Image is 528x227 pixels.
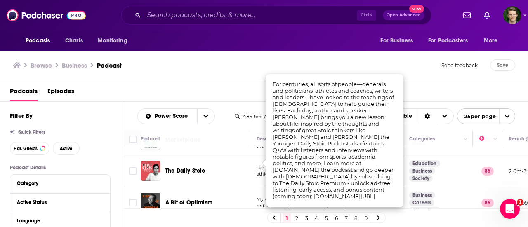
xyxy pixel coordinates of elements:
button: open menu [92,33,138,49]
button: Has Guests [10,142,49,155]
a: Show notifications dropdown [481,8,493,22]
div: Language [17,218,98,224]
span: Power Score [155,113,191,119]
a: 2 [292,213,301,223]
p: 86 [481,199,494,207]
span: Active [60,146,73,151]
span: Logged in as drew.kilman [503,6,521,24]
a: Podcasts [10,84,38,101]
h1: Business [62,61,87,69]
button: Category [17,178,104,188]
button: Open AdvancedNew [383,10,424,20]
h2: Filter By [10,112,33,119]
a: Education [409,207,440,213]
a: Careers [409,199,434,206]
span: Toggle select row [129,167,137,175]
span: rediscover my passion and reignite a spark I’d lost [257,203,370,208]
span: For centuries, all sorts of people—generals and politicians, [257,165,389,171]
span: Ctrl K [357,10,376,21]
span: For Business [380,35,413,47]
button: open menu [197,109,214,124]
button: open menu [20,33,61,49]
span: New [409,5,424,13]
img: Podchaser - Follow, Share and Rate Podcasts [7,7,86,23]
a: Society [409,175,433,182]
a: Business [409,192,435,199]
input: Search podcasts, credits, & more... [144,9,357,22]
a: Business [409,168,435,174]
a: Show notifications dropdown [460,8,474,22]
button: Save [490,59,515,71]
button: Language [17,215,104,226]
span: Open Advanced [387,13,421,17]
button: open menu [375,33,423,49]
span: My career is an accident. It started when I set out to [257,197,374,202]
a: 1 [283,213,291,223]
button: Choose View [378,108,454,124]
button: Column Actions [490,134,500,144]
span: 1 [517,199,523,206]
img: User Profile [503,6,521,24]
div: Sort Direction [419,109,436,124]
h2: Choose List sort [137,108,215,124]
a: A Bit of Optimism [165,199,212,207]
div: Active Status [17,199,98,205]
button: Active [53,142,80,155]
button: Column Actions [461,134,471,144]
span: Monitoring [98,35,127,47]
iframe: Intercom live chat [500,199,520,219]
a: 3 [302,213,311,223]
span: Quick Filters [18,129,45,135]
span: For Podcasters [428,35,468,47]
p: 86 [481,167,494,175]
a: 6 [332,213,340,223]
div: Category [17,180,98,186]
div: Search podcasts, credits, & more... [121,6,431,25]
span: Toggle select row [129,199,137,206]
button: open menu [138,113,197,119]
span: Podcasts [26,35,50,47]
span: Has Guests [14,146,38,151]
a: Charts [60,33,88,49]
span: More [484,35,498,47]
img: A Bit of Optimism [141,193,160,213]
a: Episodes [47,84,74,101]
span: Table [397,113,412,119]
span: For centuries, all sorts of people—generals and politicians, athletes and coaches, writers and le... [273,81,394,199]
span: A Bit of Optimism [165,199,212,206]
button: Show profile menu [503,6,521,24]
h3: Podcast [97,61,122,69]
a: Browse [31,61,52,69]
a: 9 [362,213,370,223]
button: open menu [423,33,480,49]
div: Power Score [479,134,491,144]
div: Description [257,134,283,144]
button: Send feedback [439,59,480,71]
a: 4 [312,213,321,223]
span: The Daily Stoic [165,167,205,174]
a: The Daily Stoic [165,167,205,175]
span: 25 per page [457,110,496,123]
span: athletes and coaches, writers and leaders—have lo [257,171,371,177]
div: 489,666 podcast results [235,113,302,119]
button: open menu [457,108,515,124]
a: 8 [352,213,360,223]
span: Charts [65,35,83,47]
p: Podcast Details [10,165,111,171]
a: Education [409,160,440,167]
a: 5 [322,213,330,223]
button: Active Status [17,197,104,207]
a: 7 [342,213,350,223]
div: Podcast [141,134,160,144]
img: The Daily Stoic [141,161,160,181]
div: Categories [409,134,435,144]
button: open menu [478,33,508,49]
